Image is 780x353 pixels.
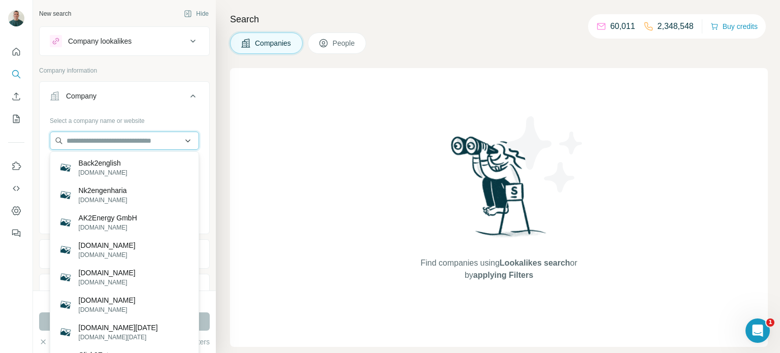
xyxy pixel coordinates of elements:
[79,240,136,250] p: [DOMAIN_NAME]
[58,188,73,202] img: Nk2engenharia
[79,278,136,287] p: [DOMAIN_NAME]
[177,6,216,21] button: Hide
[79,168,127,177] p: [DOMAIN_NAME]
[58,243,73,257] img: click2energy.de
[8,110,24,128] button: My lists
[500,259,570,267] span: Lookalikes search
[79,223,137,232] p: [DOMAIN_NAME]
[79,323,158,333] p: [DOMAIN_NAME][DATE]
[68,36,132,46] div: Company lookalikes
[39,337,68,347] button: Clear
[58,215,73,230] img: AK2Energy GmbH
[8,10,24,26] img: Avatar
[58,161,73,175] img: Back2english
[40,29,209,53] button: Company lookalikes
[79,196,127,205] p: [DOMAIN_NAME]
[79,250,136,260] p: [DOMAIN_NAME]
[79,295,136,305] p: [DOMAIN_NAME]
[8,65,24,83] button: Search
[40,276,209,301] button: HQ location
[58,270,73,284] img: click2enter.us
[8,224,24,242] button: Feedback
[79,185,127,196] p: Nk2engenharia
[58,298,73,312] img: k2eng.ru
[79,213,137,223] p: AK2Energy GmbH
[230,12,768,26] h4: Search
[79,158,127,168] p: Back2english
[50,112,199,125] div: Select a company name or website
[745,318,770,343] iframe: Intercom live chat
[8,87,24,106] button: Enrich CSV
[8,43,24,61] button: Quick start
[79,268,136,278] p: [DOMAIN_NAME]
[40,84,209,112] button: Company
[610,20,635,33] p: 60,011
[39,66,210,75] p: Company information
[499,109,591,200] img: Surfe Illustration - Stars
[658,20,694,33] p: 2,348,548
[66,91,96,101] div: Company
[58,325,73,339] img: click2enlarge.today
[8,179,24,198] button: Use Surfe API
[766,318,774,327] span: 1
[79,305,136,314] p: [DOMAIN_NAME]
[255,38,292,48] span: Companies
[417,257,580,281] span: Find companies using or by
[333,38,356,48] span: People
[446,134,552,247] img: Surfe Illustration - Woman searching with binoculars
[710,19,758,34] button: Buy credits
[79,333,158,342] p: [DOMAIN_NAME][DATE]
[473,271,533,279] span: applying Filters
[40,242,209,266] button: Industry
[39,9,71,18] div: New search
[8,202,24,220] button: Dashboard
[8,157,24,175] button: Use Surfe on LinkedIn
